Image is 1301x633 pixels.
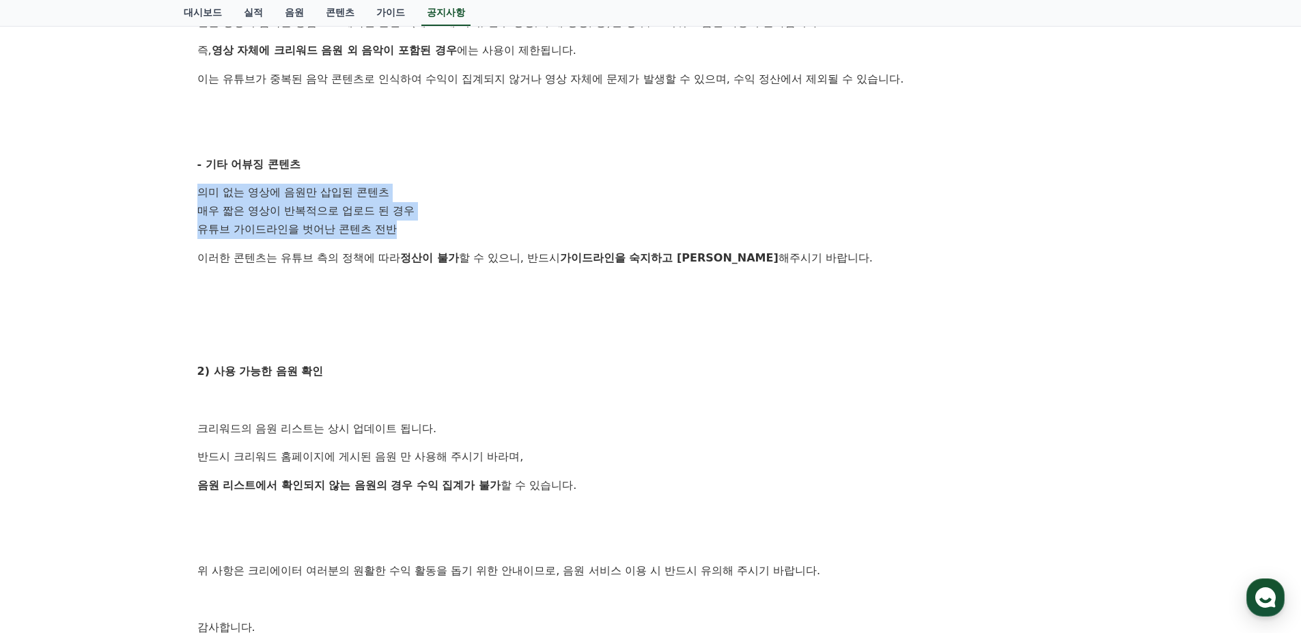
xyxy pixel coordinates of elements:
strong: 가이드라인을 숙지하고 [PERSON_NAME] [560,251,779,264]
p: 크리워드의 음원 리스트는 상시 업데이트 됩니다. [197,420,1104,438]
a: 홈 [4,433,90,467]
strong: - 기타 어뷰징 콘텐츠 [197,158,300,171]
li: 매우 짧은 영상이 반복적으로 업로드 된 경우 [197,202,1104,221]
strong: 정산이 불가 [400,251,459,264]
p: 반드시 크리워드 홈페이지에 게시된 음원 만 사용해 주시기 바라며, [197,448,1104,466]
span: 홈 [43,453,51,464]
li: 유튜브 가이드라인을 벗어난 콘텐츠 전반 [197,221,1104,239]
span: 대화 [125,454,141,465]
strong: 음원 리스트에서 확인되지 않는 음원의 경우 수익 집계가 불가 [197,479,501,492]
p: 이러한 콘텐츠는 유튜브 측의 정책에 따라 할 수 있으니, 반드시 해주시기 바랍니다. [197,249,1104,267]
li: 의미 없는 영상에 음원만 삽입된 콘텐츠 [197,184,1104,202]
strong: 영상 자체에 크리워드 음원 외 음악이 포함된 경우 [212,44,457,57]
p: 이는 유튜브가 중복된 음악 콘텐츠로 인식하여 수익이 집계되지 않거나 영상 자체에 문제가 발생할 수 있으며, 수익 정산에서 제외될 수 있습니다. [197,70,1104,88]
span: 설정 [211,453,227,464]
p: 즉, 에는 사용이 제한됩니다. [197,42,1104,59]
strong: 2) 사용 가능한 음원 확인 [197,365,324,378]
a: 대화 [90,433,176,467]
p: 위 사항은 크리에이터 여러분의 원활한 수익 활동을 돕기 위한 안내이므로, 음원 서비스 이용 시 반드시 유의해 주시기 바랍니다. [197,562,1104,580]
a: 설정 [176,433,262,467]
p: 할 수 있습니다. [197,477,1104,494]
